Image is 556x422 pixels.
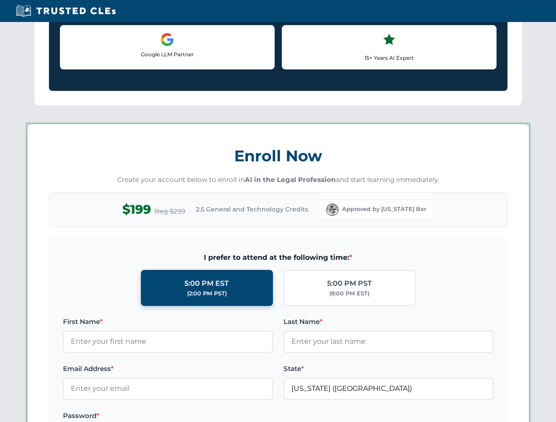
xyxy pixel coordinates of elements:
span: Reg $299 [155,206,185,217]
img: Florida Bar [326,204,339,216]
div: (2:00 PM PST) [187,289,227,298]
span: Approved by [US_STATE] Bar [342,205,426,214]
input: Enter your first name [63,331,273,353]
div: (8:00 PM EST) [329,289,369,298]
label: Password [63,411,273,421]
div: 5:00 PM EST [184,278,229,289]
label: Last Name [284,316,493,327]
img: Google [160,33,174,47]
label: State [284,364,493,374]
p: 15+ Years AI Expert [289,54,489,62]
span: 2.5 General and Technology Credits [196,204,308,214]
div: 5:00 PM PST [327,278,372,289]
input: Enter your email [63,378,273,400]
label: Email Address [63,364,273,374]
p: Create your account below to enroll in and start learning immediately. [49,175,508,185]
label: First Name [63,316,273,327]
p: Google LLM Partner [67,50,267,58]
span: $199 [122,200,151,219]
input: Enter your last name [284,331,493,353]
input: Florida (FL) [284,378,493,400]
span: I prefer to attend at the following time: [63,252,493,263]
strong: AI in the Legal Profession [245,175,336,184]
h3: Enroll Now [49,142,508,170]
img: Trusted CLEs [13,4,118,18]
